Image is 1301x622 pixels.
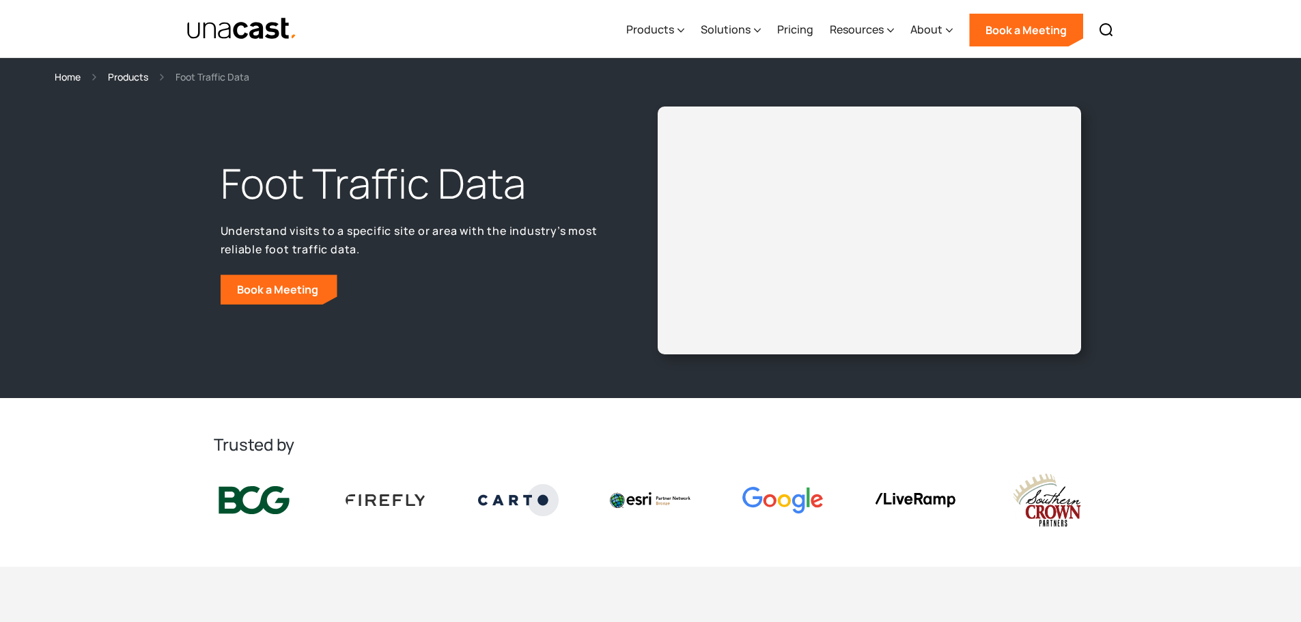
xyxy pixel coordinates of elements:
[176,69,249,85] div: Foot Traffic Data
[742,487,823,513] img: Google logo
[626,21,674,38] div: Products
[214,483,294,518] img: BCG logo
[55,69,81,85] a: Home
[221,156,607,211] h1: Foot Traffic Data
[910,2,953,58] div: About
[830,21,884,38] div: Resources
[910,21,942,38] div: About
[214,434,1088,455] h2: Trusted by
[221,222,607,258] p: Understand visits to a specific site or area with the industry’s most reliable foot traffic data.
[610,492,690,507] img: Esri logo
[701,21,751,38] div: Solutions
[186,17,298,41] a: home
[875,493,955,507] img: liveramp logo
[1007,472,1087,528] img: southern crown logo
[969,14,1083,46] a: Book a Meeting
[626,2,684,58] div: Products
[669,117,1070,343] iframe: Unacast - European Vaccines v2
[777,2,813,58] a: Pricing
[478,484,559,515] img: Carto logo
[701,2,761,58] div: Solutions
[830,2,894,58] div: Resources
[221,274,337,305] a: Book a Meeting
[108,69,148,85] a: Products
[1098,22,1115,38] img: Search icon
[186,17,298,41] img: Unacast text logo
[346,494,426,505] img: Firefly Advertising logo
